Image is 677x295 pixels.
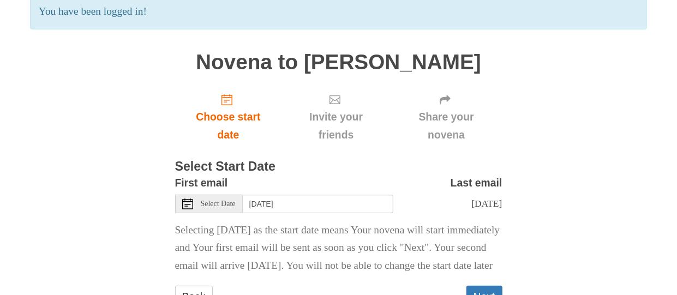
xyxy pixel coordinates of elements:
span: Share your novena [402,108,492,144]
span: [DATE] [471,198,502,209]
label: Last email [451,174,502,192]
h1: Novena to [PERSON_NAME] [175,51,502,74]
div: Click "Next" to confirm your start date first. [391,85,502,149]
span: Select Date [201,200,236,208]
input: Use the arrow keys to pick a date [243,195,393,213]
h3: Select Start Date [175,160,502,174]
div: Click "Next" to confirm your start date first. [281,85,390,149]
span: Choose start date [186,108,271,144]
label: First email [175,174,228,192]
p: Selecting [DATE] as the start date means Your novena will start immediately and Your first email ... [175,221,502,275]
a: Choose start date [175,85,282,149]
span: Invite your friends [292,108,379,144]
